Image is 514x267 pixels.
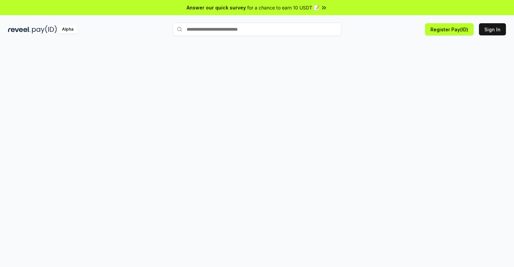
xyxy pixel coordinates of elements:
[425,23,474,35] button: Register Pay(ID)
[8,25,31,34] img: reveel_dark
[247,4,319,11] span: for a chance to earn 10 USDT 📝
[58,25,77,34] div: Alpha
[479,23,506,35] button: Sign In
[187,4,246,11] span: Answer our quick survey
[32,25,57,34] img: pay_id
